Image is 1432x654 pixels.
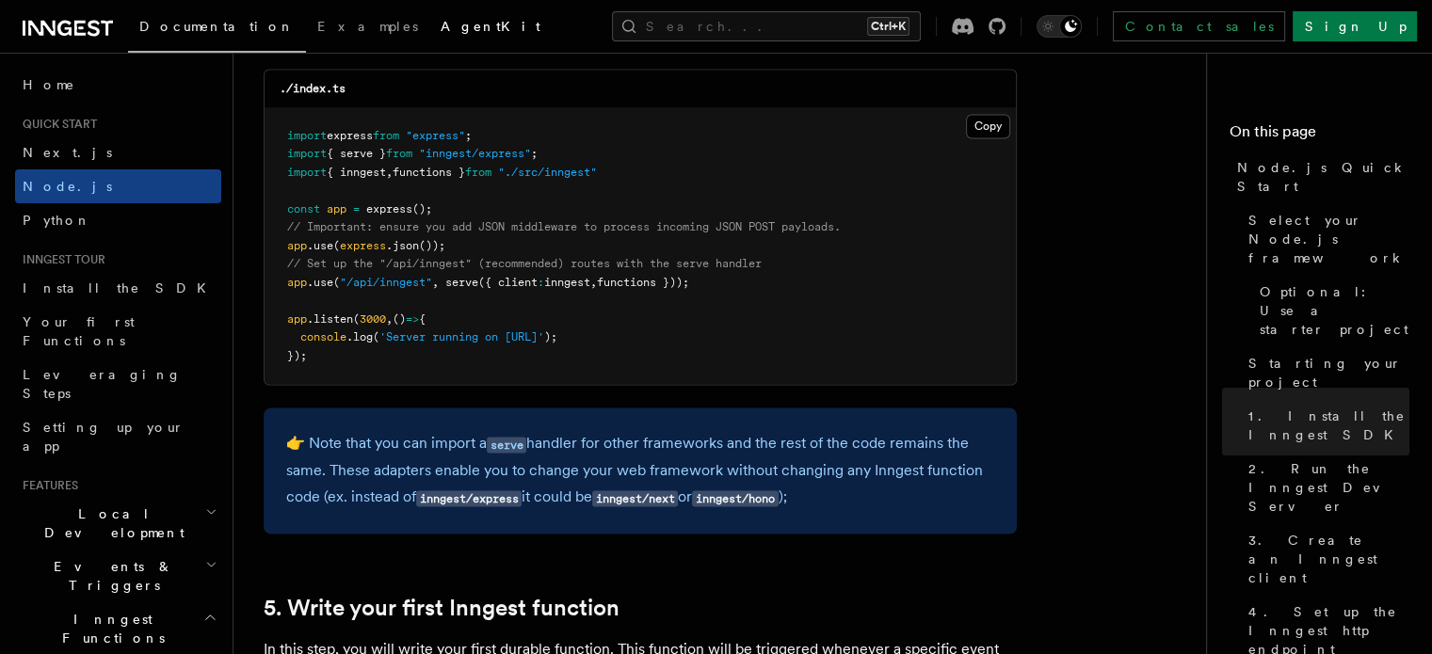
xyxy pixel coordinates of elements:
[23,179,112,194] span: Node.js
[287,257,762,270] span: // Set up the "/api/inngest" (recommended) routes with the serve handler
[287,276,307,289] span: app
[406,312,419,326] span: =>
[419,239,445,252] span: ());
[1248,211,1409,267] span: Select your Node.js framework
[1293,11,1417,41] a: Sign Up
[287,129,327,142] span: import
[23,314,135,348] span: Your first Functions
[327,166,386,179] span: { inngest
[590,276,597,289] span: ,
[300,330,346,343] span: console
[287,312,307,326] span: app
[1241,203,1409,275] a: Select your Node.js framework
[1037,15,1082,38] button: Toggle dark mode
[15,271,221,305] a: Install the SDK
[445,276,478,289] span: serve
[592,490,678,506] code: inngest/next
[419,147,531,160] span: "inngest/express"
[287,239,307,252] span: app
[287,202,320,215] span: const
[867,17,909,36] kbd: Ctrl+K
[327,129,373,142] span: express
[498,166,597,179] span: "./src/inngest"
[1241,346,1409,399] a: Starting your project
[327,202,346,215] span: app
[393,312,406,326] span: ()
[597,276,689,289] span: functions }));
[15,136,221,169] a: Next.js
[1241,399,1409,452] a: 1. Install the Inngest SDK
[287,166,327,179] span: import
[1248,407,1409,444] span: 1. Install the Inngest SDK
[419,312,426,326] span: {
[432,276,439,289] span: ,
[416,490,522,506] code: inngest/express
[286,430,994,511] p: 👉 Note that you can import a handler for other frameworks and the rest of the code remains the sa...
[264,594,619,620] a: 5. Write your first Inngest function
[15,169,221,203] a: Node.js
[386,312,393,326] span: ,
[1113,11,1285,41] a: Contact sales
[353,202,360,215] span: =
[307,239,333,252] span: .use
[23,75,75,94] span: Home
[544,276,590,289] span: inngest
[23,145,112,160] span: Next.js
[1230,120,1409,151] h4: On this page
[966,114,1010,138] button: Copy
[465,166,491,179] span: from
[340,239,386,252] span: express
[465,129,472,142] span: ;
[15,117,97,132] span: Quick start
[406,129,465,142] span: "express"
[287,349,307,362] span: });
[386,239,419,252] span: .json
[15,504,205,542] span: Local Development
[487,434,526,452] a: serve
[346,330,373,343] span: .log
[393,166,465,179] span: functions }
[333,276,340,289] span: (
[429,6,552,51] a: AgentKit
[412,202,432,215] span: ();
[1248,459,1409,516] span: 2. Run the Inngest Dev Server
[15,497,221,550] button: Local Development
[327,147,386,160] span: { serve }
[340,276,432,289] span: "/api/inngest"
[1252,275,1409,346] a: Optional: Use a starter project
[23,420,185,454] span: Setting up your app
[487,437,526,453] code: serve
[373,129,399,142] span: from
[373,330,379,343] span: (
[139,19,295,34] span: Documentation
[15,252,105,267] span: Inngest tour
[15,305,221,358] a: Your first Functions
[15,68,221,102] a: Home
[386,147,412,160] span: from
[15,478,78,493] span: Features
[1230,151,1409,203] a: Node.js Quick Start
[1248,354,1409,391] span: Starting your project
[612,11,921,41] button: Search...Ctrl+K
[15,358,221,410] a: Leveraging Steps
[692,490,778,506] code: inngest/hono
[1248,531,1409,587] span: 3. Create an Inngest client
[307,312,353,326] span: .listen
[280,82,346,95] code: ./index.ts
[366,202,412,215] span: express
[538,276,544,289] span: :
[441,19,540,34] span: AgentKit
[379,330,544,343] span: 'Server running on [URL]'
[333,239,340,252] span: (
[15,550,221,602] button: Events & Triggers
[544,330,557,343] span: );
[353,312,360,326] span: (
[531,147,538,160] span: ;
[317,19,418,34] span: Examples
[306,6,429,51] a: Examples
[287,147,327,160] span: import
[1260,282,1409,339] span: Optional: Use a starter project
[15,610,203,647] span: Inngest Functions
[128,6,306,53] a: Documentation
[15,203,221,237] a: Python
